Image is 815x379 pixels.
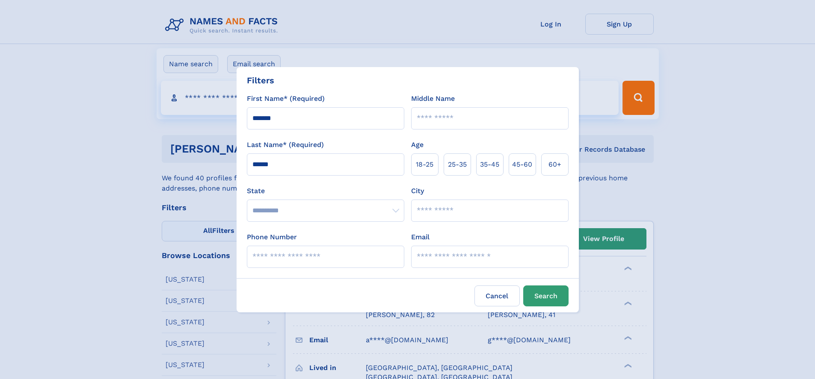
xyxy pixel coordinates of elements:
[411,186,424,196] label: City
[247,186,404,196] label: State
[474,285,520,306] label: Cancel
[247,140,324,150] label: Last Name* (Required)
[480,159,499,170] span: 35‑45
[548,159,561,170] span: 60+
[247,94,325,104] label: First Name* (Required)
[416,159,433,170] span: 18‑25
[523,285,569,306] button: Search
[411,232,430,242] label: Email
[448,159,467,170] span: 25‑35
[247,232,297,242] label: Phone Number
[411,140,424,150] label: Age
[247,74,274,87] div: Filters
[411,94,455,104] label: Middle Name
[512,159,532,170] span: 45‑60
